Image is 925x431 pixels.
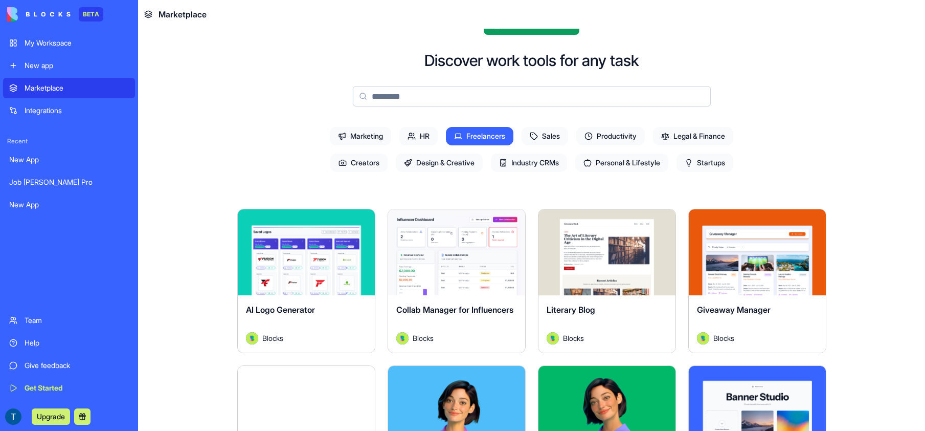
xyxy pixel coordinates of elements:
[9,200,129,210] div: New App
[547,332,559,344] img: Avatar
[3,55,135,76] a: New app
[9,155,129,165] div: New App
[5,408,21,425] img: ACg8ocI78nP_w866sDBFFHxnRnBL6-zh8GfiopHMgZRr8okL_WAsQdY=s96-c
[25,338,129,348] div: Help
[3,355,135,376] a: Give feedback
[25,105,129,116] div: Integrations
[413,333,434,343] span: Blocks
[262,333,283,343] span: Blocks
[713,333,734,343] span: Blocks
[246,332,258,344] img: Avatar
[3,100,135,121] a: Integrations
[424,51,639,70] h2: Discover work tools for any task
[25,383,129,393] div: Get Started
[697,305,771,315] span: Giveaway Manager
[446,127,513,145] span: Freelancers
[246,305,315,315] span: AI Logo Generator
[396,332,409,344] img: Avatar
[3,149,135,170] a: New App
[3,78,135,98] a: Marketplace
[25,83,129,93] div: Marketplace
[3,172,135,192] a: Job [PERSON_NAME] Pro
[688,209,826,353] a: Giveaway ManagerAvatarBlocks
[563,333,584,343] span: Blocks
[237,209,375,353] a: AI Logo GeneratorAvatarBlocks
[7,7,103,21] a: BETA
[159,8,207,20] span: Marketplace
[396,154,483,172] span: Design & Creative
[330,154,388,172] span: Creators
[522,127,568,145] span: Sales
[399,127,438,145] span: HR
[396,305,513,315] span: Collab Manager for Influencers
[538,209,676,353] a: Literary BlogAvatarBlocks
[3,137,135,145] span: Recent
[79,7,103,21] div: BETA
[7,7,71,21] img: logo
[676,154,733,172] span: Startups
[3,310,135,331] a: Team
[3,378,135,398] a: Get Started
[3,195,135,215] a: New App
[653,127,733,145] span: Legal & Finance
[697,332,709,344] img: Avatar
[25,360,129,371] div: Give feedback
[491,154,567,172] span: Industry CRMs
[3,33,135,53] a: My Workspace
[25,315,129,326] div: Team
[330,127,391,145] span: Marketing
[25,38,129,48] div: My Workspace
[3,333,135,353] a: Help
[25,60,129,71] div: New app
[388,209,526,353] a: Collab Manager for InfluencersAvatarBlocks
[575,154,668,172] span: Personal & Lifestyle
[9,177,129,187] div: Job [PERSON_NAME] Pro
[32,408,70,425] button: Upgrade
[576,127,645,145] span: Productivity
[547,305,595,315] span: Literary Blog
[32,411,70,421] a: Upgrade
